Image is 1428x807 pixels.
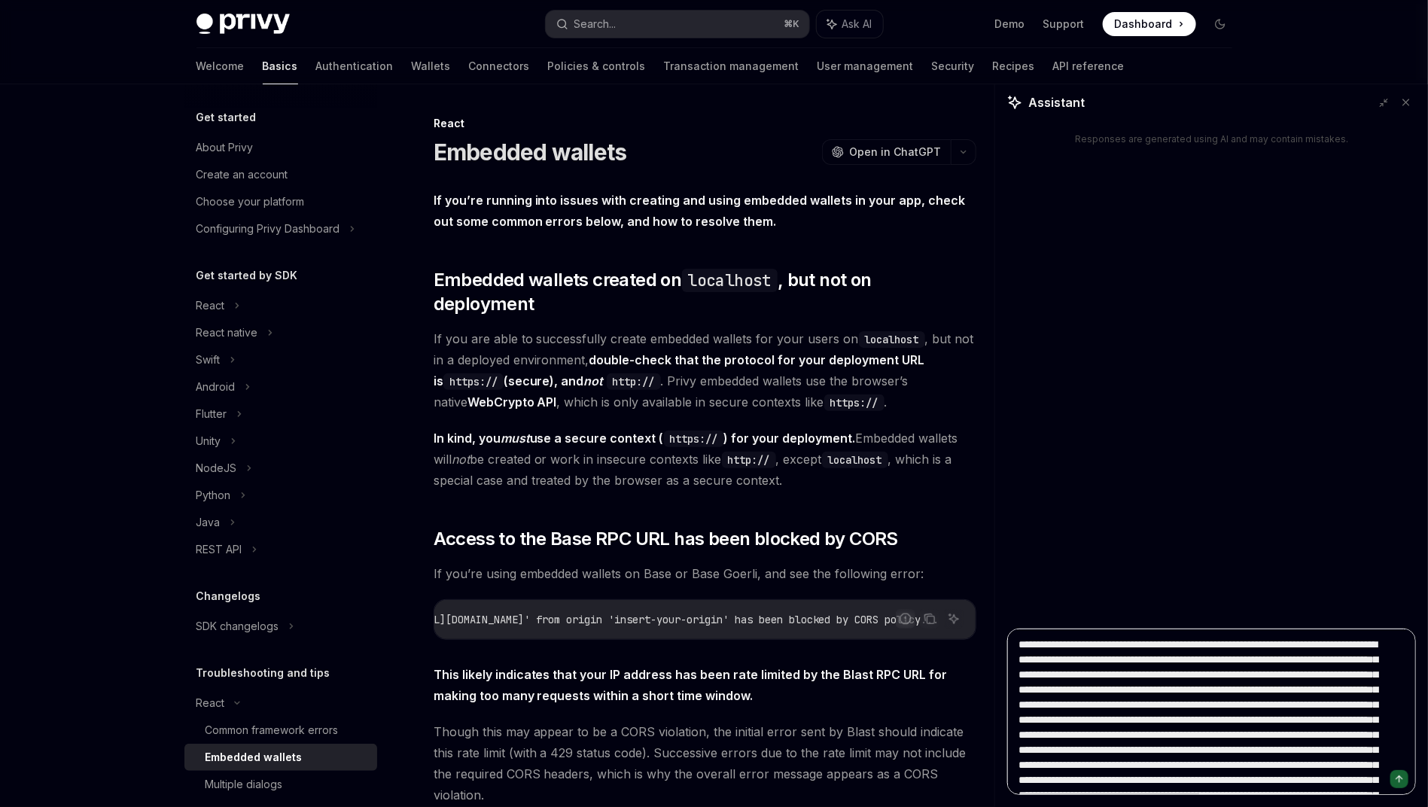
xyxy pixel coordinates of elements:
span: Assistant [1028,93,1085,111]
div: Multiple dialogs [206,775,283,793]
code: https:// [664,431,724,447]
em: must [501,431,530,446]
span: If you’re using embedded wallets on Base or Base Goerli, and see the following error: [434,563,976,584]
a: Demo [995,17,1025,32]
div: NodeJS [196,459,237,477]
button: Report incorrect code [896,609,915,629]
h5: Get started by SDK [196,266,298,285]
code: http:// [607,373,661,390]
code: http:// [722,452,776,468]
div: Common framework errors [206,721,339,739]
div: Create an account [196,166,288,184]
div: Unity [196,432,221,450]
em: not [452,452,470,467]
div: Python [196,486,231,504]
a: Support [1043,17,1085,32]
span: Access to the Base RPC URL has been blocked by CORS [434,527,898,551]
div: React [196,297,225,315]
a: Transaction management [664,48,799,84]
div: Swift [196,351,221,369]
div: Configuring Privy Dashboard [196,220,340,238]
button: Ask AI [817,11,883,38]
strong: If you’re running into issues with creating and using embedded wallets in your app, check out som... [434,193,966,229]
div: SDK changelogs [196,617,279,635]
strong: double-check that the protocol for your deployment URL is (secure), and [434,352,925,388]
a: Policies & controls [548,48,646,84]
span: Embedded wallets will be created or work in insecure contexts like , except , which is a special ... [434,428,976,491]
a: Recipes [993,48,1035,84]
a: Connectors [469,48,530,84]
a: Welcome [196,48,245,84]
a: Common framework errors [184,717,377,744]
div: About Privy [196,139,254,157]
span: Ask AI [842,17,872,32]
div: Responses are generated using AI and may contain mistakes. [1075,133,1348,145]
div: Embedded wallets [206,748,303,766]
a: User management [818,48,914,84]
a: Security [932,48,975,84]
div: React [434,116,976,131]
h5: Changelogs [196,587,261,605]
span: Dashboard [1115,17,1173,32]
button: Open in ChatGPT [822,139,951,165]
strong: This likely indicates that your IP address has been rate limited by the Blast RPC URL for making ... [434,667,948,703]
span: Though this may appear to be a CORS violation, the initial error sent by Blast should indicate th... [434,721,976,805]
span: If you are able to successfully create embedded wallets for your users on , but not in a deployed... [434,328,976,413]
span: Access to fetch at '[URL][DOMAIN_NAME]' from origin 'insert-your-origin' has been blocked by CORS... [295,613,939,626]
button: Send message [1390,770,1408,788]
a: Authentication [316,48,394,84]
button: Search...⌘K [546,11,809,38]
div: Flutter [196,405,227,423]
div: Search... [574,15,617,33]
a: API reference [1053,48,1125,84]
img: dark logo [196,14,290,35]
button: Toggle dark mode [1208,12,1232,36]
a: Choose your platform [184,188,377,215]
a: Basics [263,48,298,84]
a: Embedded wallets [184,744,377,771]
div: REST API [196,541,242,559]
div: React [196,694,225,712]
a: Multiple dialogs [184,771,377,798]
a: WebCrypto API [467,394,557,410]
span: ⌘ K [784,18,800,30]
span: Embedded wallets created on , but not on deployment [434,268,976,316]
a: About Privy [184,134,377,161]
a: Create an account [184,161,377,188]
h1: Embedded wallets [434,139,627,166]
h5: Troubleshooting and tips [196,664,330,682]
div: Java [196,513,221,531]
button: Copy the contents from the code block [920,609,939,629]
strong: In kind, you use a secure context ( ) for your deployment. [434,431,856,446]
a: Dashboard [1103,12,1196,36]
div: React native [196,324,258,342]
div: Android [196,378,236,396]
em: not [584,373,604,388]
code: localhost [822,452,888,468]
a: Wallets [412,48,451,84]
div: Choose your platform [196,193,305,211]
h5: Get started [196,108,257,126]
code: https:// [824,394,885,411]
code: https:// [443,373,504,390]
code: localhost [859,331,925,348]
button: Ask AI [944,609,964,629]
span: Open in ChatGPT [850,145,942,160]
code: localhost [682,269,778,292]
